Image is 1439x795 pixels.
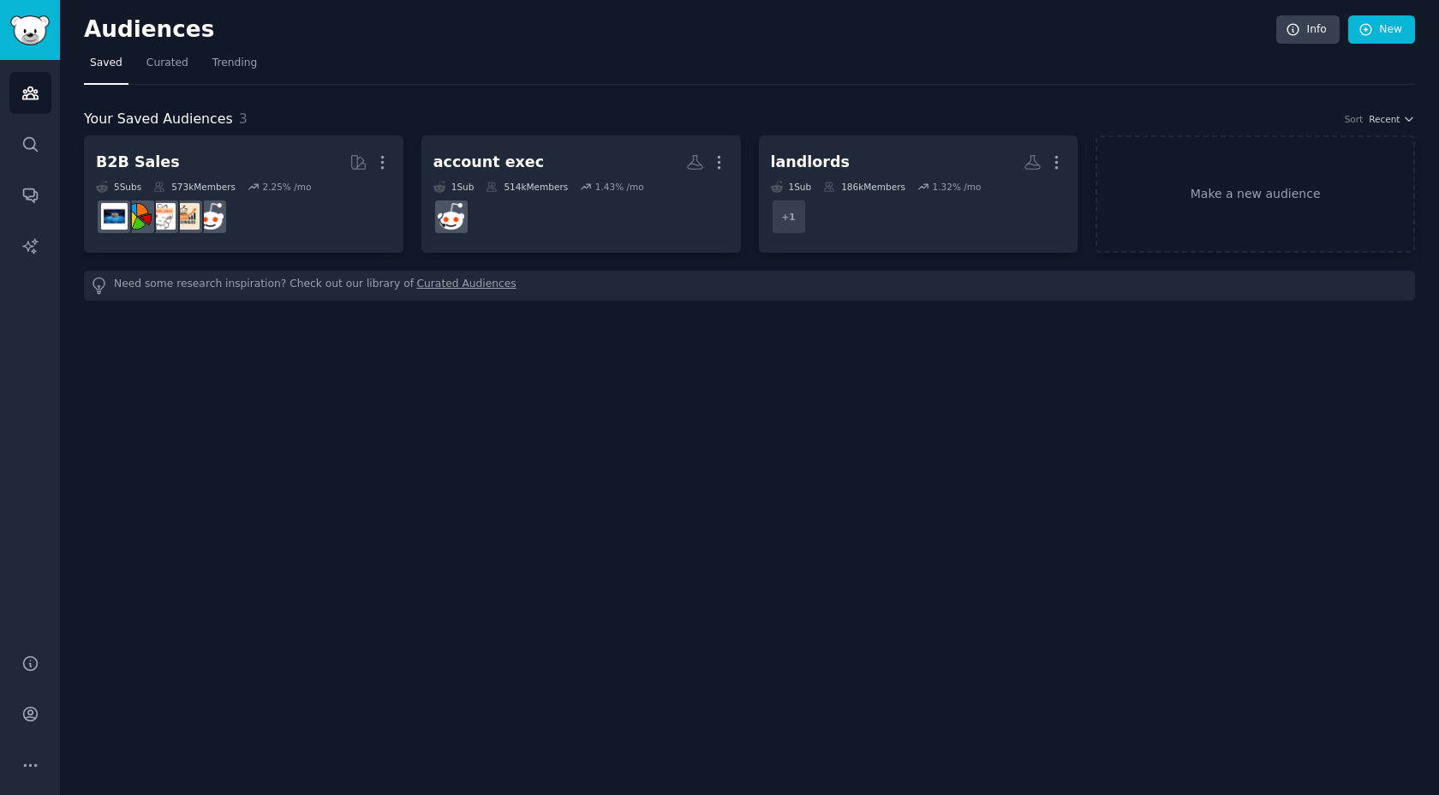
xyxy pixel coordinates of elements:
a: Make a new audience [1096,135,1415,253]
a: account exec1Sub514kMembers1.43% /mosales [421,135,741,253]
img: B2BSales [125,203,152,230]
img: salestechniques [173,203,200,230]
div: B2B Sales [96,152,180,173]
div: 514k Members [486,181,568,193]
a: Curated Audiences [417,277,516,295]
div: 5 Sub s [96,181,141,193]
div: 1.32 % /mo [932,181,981,193]
div: landlords [771,152,850,173]
a: landlords1Sub186kMembers1.32% /mo+1 [759,135,1078,253]
span: Your Saved Audiences [84,109,233,130]
div: 1 Sub [433,181,475,193]
span: Trending [212,56,257,71]
a: Info [1276,15,1340,45]
div: 1.43 % /mo [595,181,644,193]
div: Need some research inspiration? Check out our library of [84,271,1415,301]
a: Curated [140,50,194,85]
img: GummySearch logo [10,15,50,45]
img: B_2_B_Selling_Tips [101,203,128,230]
img: b2b_sales [149,203,176,230]
img: sales [197,203,224,230]
a: Saved [84,50,128,85]
img: sales [438,203,464,230]
span: 3 [239,111,248,127]
div: 186k Members [823,181,905,193]
div: Sort [1345,113,1364,125]
button: Recent [1369,113,1415,125]
span: Recent [1369,113,1400,125]
span: Saved [90,56,122,71]
div: 573k Members [153,181,236,193]
h2: Audiences [84,16,1276,44]
div: account exec [433,152,544,173]
div: 1 Sub [771,181,812,193]
a: Trending [206,50,263,85]
div: + 1 [771,199,807,235]
a: New [1348,15,1415,45]
div: 2.25 % /mo [262,181,311,193]
span: Curated [146,56,188,71]
a: B2B Sales5Subs573kMembers2.25% /mosalessalestechniquesb2b_salesB2BSalesB_2_B_Selling_Tips [84,135,403,253]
